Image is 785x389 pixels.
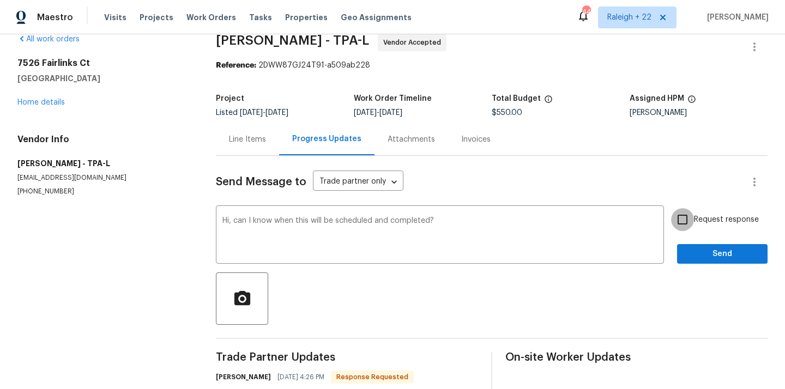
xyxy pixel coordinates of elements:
span: The hpm assigned to this work order. [687,95,696,109]
span: $550.00 [492,109,522,117]
span: Projects [140,12,173,23]
span: Listed [216,109,288,117]
span: Tasks [249,14,272,21]
span: [PERSON_NAME] [703,12,769,23]
div: Invoices [461,134,491,145]
span: Send [686,247,759,261]
h2: 7526 Fairlinks Ct [17,58,190,69]
h4: Vendor Info [17,134,190,145]
h5: [PERSON_NAME] - TPA-L [17,158,190,169]
h5: Total Budget [492,95,541,102]
a: Home details [17,99,65,106]
span: Request response [694,214,759,226]
h5: [GEOGRAPHIC_DATA] [17,73,190,84]
span: Response Requested [332,372,413,382]
span: [PERSON_NAME] - TPA-L [216,34,369,47]
div: Attachments [388,134,435,145]
div: [PERSON_NAME] [630,109,768,117]
h5: Assigned HPM [630,95,684,102]
p: [EMAIL_ADDRESS][DOMAIN_NAME] [17,173,190,183]
div: 2DWW87GJ24T91-a509ab228 [216,60,768,71]
textarea: Hi, can I know when this will be scheduled and completed? [222,217,657,255]
div: 447 [582,7,590,17]
span: Properties [285,12,328,23]
button: Send [677,244,768,264]
b: Reference: [216,62,256,69]
span: [DATE] [379,109,402,117]
span: Raleigh + 22 [607,12,651,23]
span: Trade Partner Updates [216,352,478,363]
span: Visits [104,12,126,23]
span: [DATE] [265,109,288,117]
span: The total cost of line items that have been proposed by Opendoor. This sum includes line items th... [544,95,553,109]
h6: [PERSON_NAME] [216,372,271,382]
span: - [354,109,402,117]
div: Line Items [229,134,266,145]
div: Trade partner only [313,173,403,191]
span: [DATE] 4:26 PM [277,372,324,382]
h5: Work Order Timeline [354,95,432,102]
h5: Project [216,95,244,102]
span: [DATE] [354,109,377,117]
a: All work orders [17,35,80,43]
span: [DATE] [240,109,263,117]
p: [PHONE_NUMBER] [17,187,190,196]
span: Geo Assignments [341,12,412,23]
span: On-site Worker Updates [505,352,768,363]
span: Maestro [37,12,73,23]
span: Send Message to [216,177,306,187]
span: Work Orders [186,12,236,23]
div: Progress Updates [292,133,361,144]
span: Vendor Accepted [383,37,445,48]
span: - [240,109,288,117]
